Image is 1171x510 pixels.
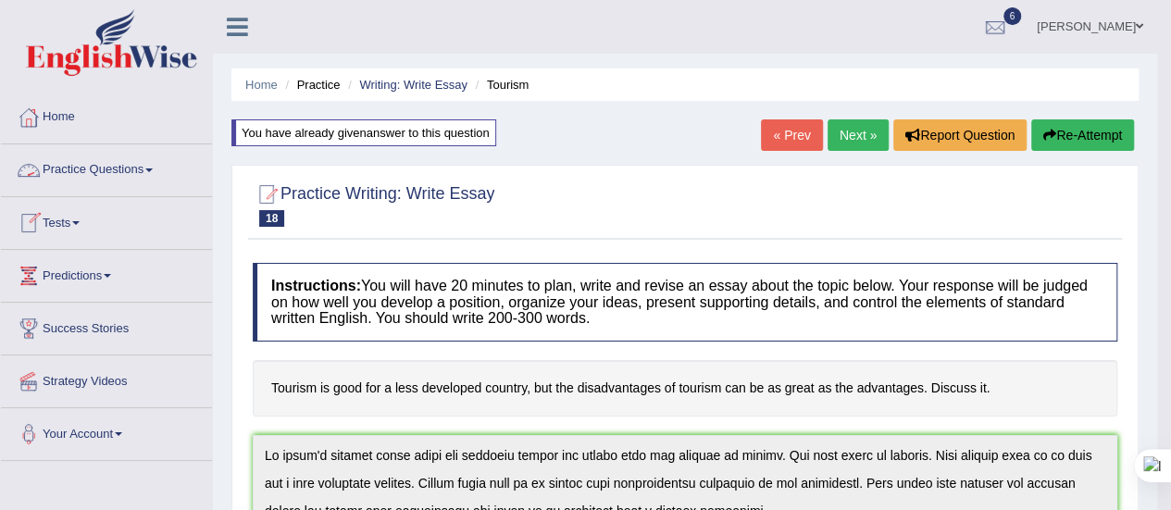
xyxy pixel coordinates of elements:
[231,119,496,146] div: You have already given answer to this question
[1,250,212,296] a: Predictions
[893,119,1027,151] button: Report Question
[1,197,212,243] a: Tests
[271,278,361,293] b: Instructions:
[1003,7,1022,25] span: 6
[1,92,212,138] a: Home
[1031,119,1134,151] button: Re-Attempt
[828,119,889,151] a: Next »
[1,144,212,191] a: Practice Questions
[259,210,284,227] span: 18
[253,263,1117,342] h4: You will have 20 minutes to plan, write and revise an essay about the topic below. Your response ...
[253,180,494,227] h2: Practice Writing: Write Essay
[253,360,1117,417] h4: Tourism is good for a less developed country, but the disadvantages of tourism can be as great as...
[761,119,822,151] a: « Prev
[1,303,212,349] a: Success Stories
[471,76,529,93] li: Tourism
[359,78,467,92] a: Writing: Write Essay
[245,78,278,92] a: Home
[1,408,212,454] a: Your Account
[1,355,212,402] a: Strategy Videos
[280,76,340,93] li: Practice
